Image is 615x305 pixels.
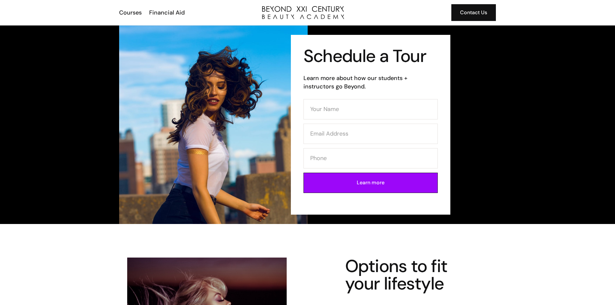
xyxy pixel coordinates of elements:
[303,124,438,144] input: Email Address
[119,8,142,17] div: Courses
[119,25,308,224] img: beauty school student
[303,99,438,197] form: Contact Form
[303,99,438,119] input: Your Name
[451,4,496,21] a: Contact Us
[303,173,438,193] input: Learn more
[345,258,471,292] h4: Options to fit your lifestyle
[149,8,185,17] div: Financial Aid
[303,148,438,168] input: Phone
[262,6,344,19] a: home
[460,8,487,17] div: Contact Us
[115,8,145,17] a: Courses
[303,47,438,65] h1: Schedule a Tour
[303,74,438,91] h6: Learn more about how our students + instructors go Beyond.
[145,8,188,17] a: Financial Aid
